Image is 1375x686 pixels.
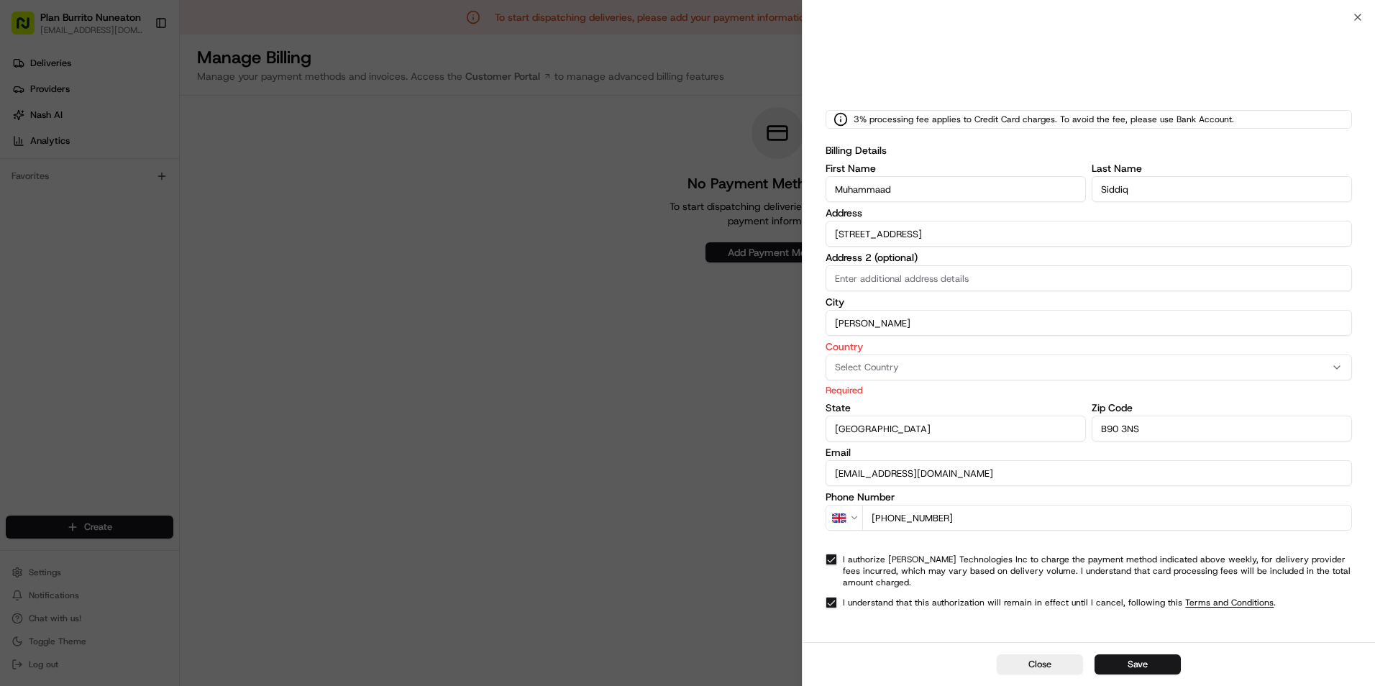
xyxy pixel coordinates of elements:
[136,209,231,223] span: API Documentation
[854,114,1234,125] span: 3% processing fee applies to Credit Card charges. To avoid the fee, please use Bank Account.
[826,383,1352,397] p: Required
[843,597,1276,608] label: I understand that this authorization will remain in effect until I cancel, following this .
[826,310,1352,336] input: Enter city
[122,210,133,221] div: 💻
[997,654,1083,674] button: Close
[1092,416,1352,442] input: Enter zip code
[826,221,1352,247] input: Enter address
[1092,176,1352,202] input: Enter last name
[826,403,1086,413] label: State
[826,265,1352,291] input: Enter additional address details
[245,142,262,159] button: Start new chat
[14,210,26,221] div: 📗
[14,14,43,43] img: Nash
[826,342,1352,352] label: Country
[49,137,236,152] div: Start new chat
[826,163,1086,173] label: First Name
[49,152,182,163] div: We're available if you need us!
[14,137,40,163] img: 1736555255976-a54dd68f-1ca7-489b-9aae-adbdc363a1c4
[1185,597,1274,608] a: Terms and Conditions
[826,492,1352,502] label: Phone Number
[37,93,237,108] input: Clear
[826,416,1086,442] input: Enter state
[1095,654,1181,674] button: Save
[826,176,1086,202] input: Enter first name
[826,208,1352,218] label: Address
[823,17,1355,101] iframe: Secure payment input frame
[101,243,174,255] a: Powered byPylon
[14,58,262,81] p: Welcome 👋
[143,244,174,255] span: Pylon
[862,505,1352,531] input: Enter phone number
[1092,163,1352,173] label: Last Name
[826,252,1352,262] label: Address 2 (optional)
[826,297,1352,307] label: City
[826,355,1352,380] button: Select Country
[1092,403,1352,413] label: Zip Code
[826,143,1352,157] label: Billing Details
[29,209,110,223] span: Knowledge Base
[826,447,1352,457] label: Email
[116,203,237,229] a: 💻API Documentation
[826,460,1352,486] input: Enter email address
[9,203,116,229] a: 📗Knowledge Base
[835,361,899,374] span: Select Country
[843,554,1352,588] label: I authorize [PERSON_NAME] Technologies Inc to charge the payment method indicated above weekly, f...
